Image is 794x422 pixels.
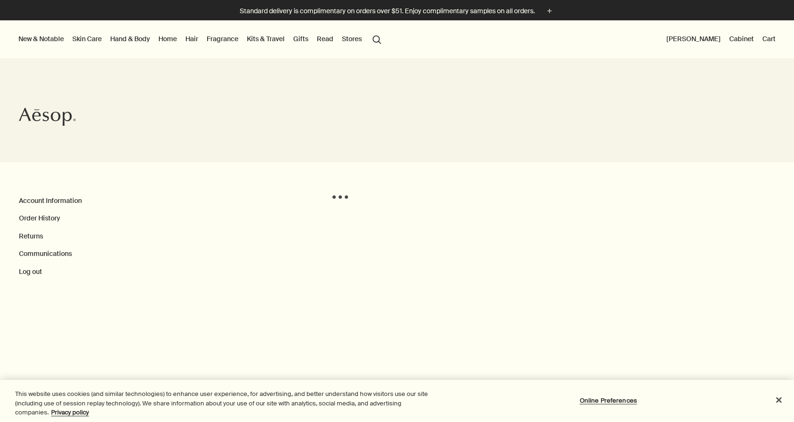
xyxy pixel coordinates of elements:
a: Fragrance [205,33,240,45]
button: New & Notable [17,33,66,45]
svg: Aesop [19,107,76,126]
a: Order History [19,214,60,222]
a: Read [315,33,335,45]
button: Online Preferences, Opens the preference center dialog [579,391,638,410]
a: Returns [19,232,43,240]
nav: My Account Page Menu Navigation [19,195,331,277]
nav: primary [17,20,385,58]
p: Standard delivery is complimentary on orders over $51. Enjoy complimentary samples on all orders. [240,6,535,16]
nav: supplementary [664,20,777,58]
a: Home [157,33,179,45]
button: Close [768,389,789,410]
a: Account Information [19,196,82,205]
a: Kits & Travel [245,33,287,45]
button: Open search [368,30,385,48]
div: This website uses cookies (and similar technologies) to enhance user experience, for advertising,... [15,389,436,417]
a: Hair [183,33,200,45]
button: Log out [19,267,42,277]
button: Standard delivery is complimentary on orders over $51. Enjoy complimentary samples on all orders. [240,6,555,17]
a: More information about your privacy, opens in a new tab [51,408,89,416]
a: Cabinet [727,33,756,45]
a: Hand & Body [108,33,152,45]
button: Stores [340,33,364,45]
button: [PERSON_NAME] [664,33,723,45]
a: Aesop [17,105,78,131]
a: Communications [19,249,72,258]
a: Gifts [291,33,310,45]
button: Cart [760,33,777,45]
a: Skin Care [70,33,104,45]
